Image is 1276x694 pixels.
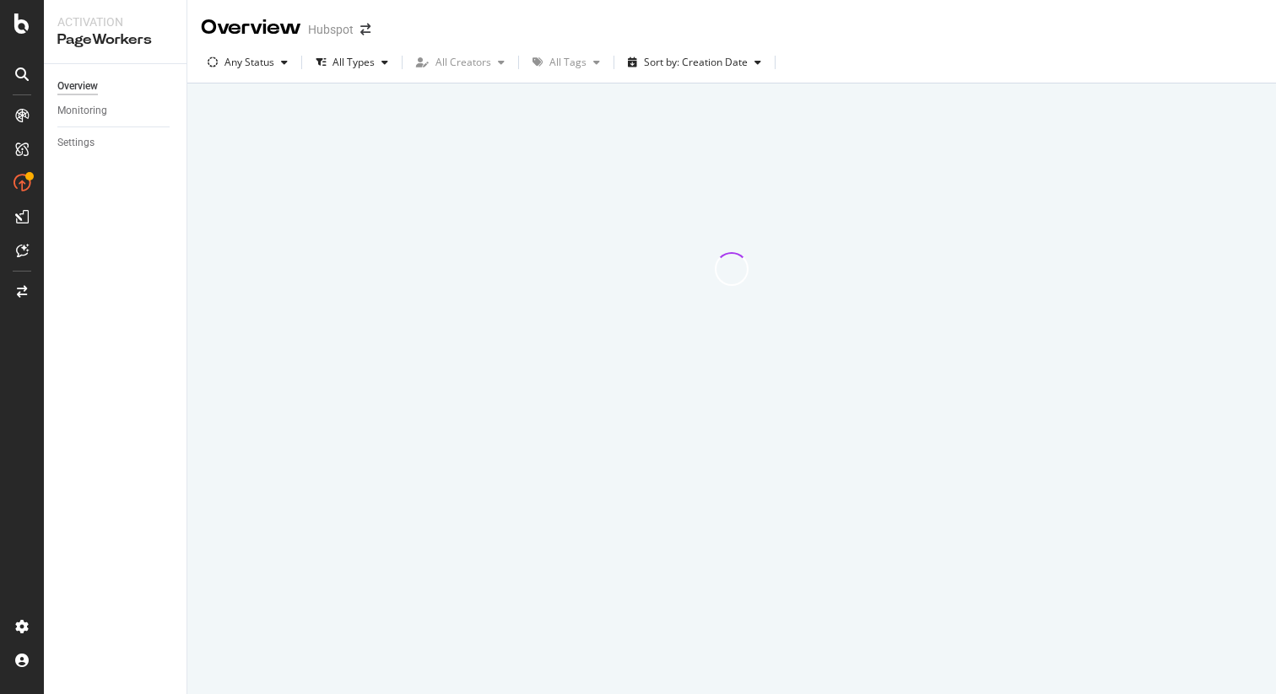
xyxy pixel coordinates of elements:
div: PageWorkers [57,30,173,50]
div: Overview [201,13,301,42]
button: All Creators [409,49,511,76]
div: Any Status [224,57,274,67]
div: Hubspot [308,21,354,38]
a: Monitoring [57,102,175,120]
div: All Creators [435,57,491,67]
div: Monitoring [57,102,107,120]
div: arrow-right-arrow-left [360,24,370,35]
div: Activation [57,13,173,30]
div: Settings [57,134,95,152]
div: All Types [333,57,375,67]
button: All Types [309,49,395,76]
div: Overview [57,78,98,95]
div: Sort by: Creation Date [644,57,748,67]
a: Settings [57,134,175,152]
button: Sort by: Creation Date [621,49,768,76]
button: Any Status [201,49,295,76]
div: All Tags [549,57,587,67]
a: Overview [57,78,175,95]
button: All Tags [526,49,607,76]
